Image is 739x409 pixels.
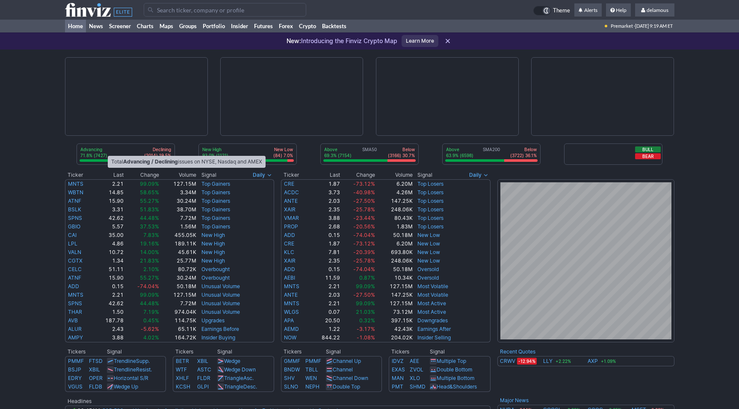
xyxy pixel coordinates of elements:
[353,181,375,187] span: -73.12%
[333,383,360,390] a: Double Top
[160,171,197,179] th: Volume
[197,366,211,373] a: ASTC
[437,383,477,390] a: Head&Shoulders
[635,146,661,152] button: Bull
[68,358,84,364] a: PMMF
[143,266,159,272] span: 2.10%
[114,358,136,364] span: Trendline
[353,198,375,204] span: -27.50%
[353,266,375,272] span: -74.04%
[201,283,240,289] a: Unusual Volume
[140,215,159,221] span: 44.48%
[68,366,81,373] a: BSJP
[94,282,124,291] td: 0.15
[340,171,376,179] th: Change
[160,274,197,282] td: 30.24M
[284,375,295,381] a: SHV
[417,334,451,341] a: Insider Selling
[94,265,124,274] td: 51.11
[445,146,538,159] div: SMA200
[160,179,197,188] td: 127.15M
[284,266,295,272] a: ADD
[80,146,107,152] p: Advancing
[356,283,375,289] span: 99.09%
[635,20,673,32] span: [DATE] 9:19 AM ET
[201,317,225,324] a: Upgrades
[353,223,375,230] span: -20.56%
[201,223,230,230] a: Top Gainers
[305,375,317,381] a: WEN
[201,232,225,238] a: New High
[375,197,413,205] td: 147.25K
[284,223,298,230] a: PROP
[201,266,230,272] a: Overbought
[68,334,83,341] a: AMPY
[94,214,124,222] td: 42.62
[417,292,448,298] a: Most Volatile
[611,20,635,32] span: Premarket ·
[94,240,124,248] td: 4.86
[375,282,413,291] td: 127.15M
[140,223,159,230] span: 37.53%
[65,20,86,32] a: Home
[273,146,293,152] p: New Low
[160,248,197,257] td: 45.61K
[388,146,415,152] p: Below
[201,275,230,281] a: Overbought
[310,248,340,257] td: 7.81
[353,257,375,264] span: -25.78%
[417,172,432,178] span: Signal
[375,214,413,222] td: 80.43K
[284,283,299,289] a: MNTS
[68,383,83,390] a: VGUS
[124,171,160,179] th: Change
[284,198,298,204] a: ANTE
[243,383,257,390] span: Desc.
[333,358,361,364] a: Channel Up
[305,366,318,373] a: TBLL
[635,3,674,17] a: delamous
[143,317,159,324] span: 0.45%
[106,20,134,32] a: Screener
[284,249,294,255] a: KLC
[160,316,197,325] td: 114.75K
[140,240,159,247] span: 19.16%
[310,265,340,274] td: 0.15
[510,152,537,158] p: (3722) 36.1%
[375,274,413,282] td: 10.34K
[417,326,451,332] a: Earnings After
[197,375,210,381] a: FLDR
[296,20,319,32] a: Crypto
[375,257,413,265] td: 248.06K
[201,172,216,178] span: Signal
[417,215,443,221] a: Top Losers
[469,171,482,179] span: Daily
[94,299,124,308] td: 42.62
[500,397,529,403] a: Major News
[284,275,295,281] a: AEBI
[310,240,340,248] td: 1.87
[284,300,299,307] a: MNTS
[160,265,197,274] td: 80.72K
[284,366,300,373] a: BNDW
[89,366,100,373] a: XBIL
[417,249,440,255] a: New Low
[353,240,375,247] span: -73.12%
[201,181,230,187] a: Top Gainers
[359,317,375,324] span: 0.32%
[284,292,298,298] a: ANTE
[417,206,443,213] a: Top Losers
[375,231,413,240] td: 50.18M
[201,240,225,247] a: New High
[243,375,254,381] span: Asc.
[417,257,440,264] a: New Low
[68,240,77,247] a: LPL
[356,309,375,315] span: 21.03%
[114,383,138,390] a: Wedge Up
[160,205,197,214] td: 38.70M
[89,375,103,381] a: OPER
[324,152,352,158] p: 69.3% (7154)
[417,317,448,324] a: Downgrades
[65,171,95,179] th: Ticker
[108,156,266,168] div: Total issues on NYSE, Nasdaq and AMEX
